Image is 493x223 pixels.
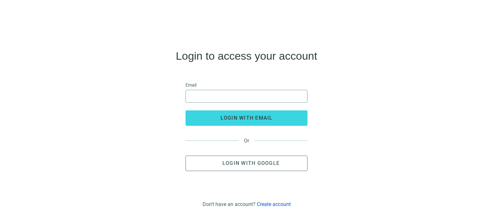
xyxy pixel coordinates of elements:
[186,156,307,171] button: Login with Google
[203,201,291,207] div: Don't have an account?
[238,138,255,144] span: Or
[221,115,273,121] span: login with email
[186,81,196,89] span: Email
[257,201,291,207] a: Create account
[176,51,317,61] h4: Login to access your account
[186,110,307,126] button: login with email
[222,160,280,166] span: Login with Google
